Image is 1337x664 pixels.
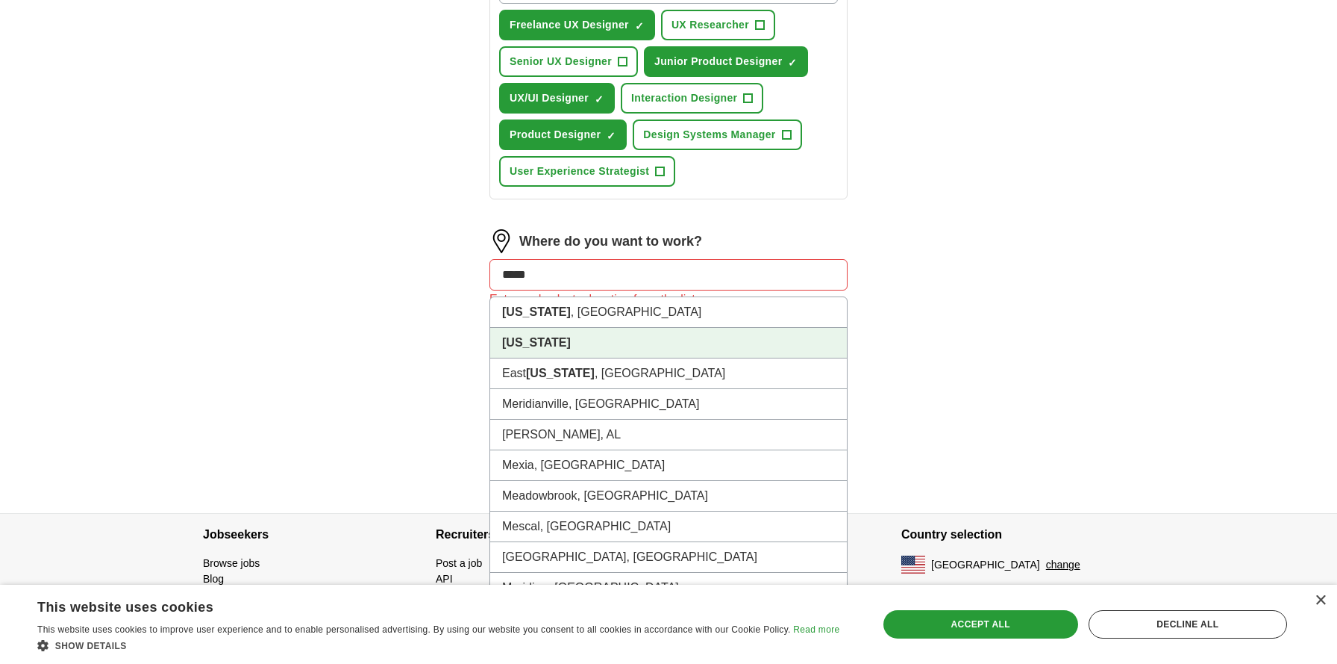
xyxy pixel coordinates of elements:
[490,542,847,573] li: [GEOGRAPHIC_DATA], [GEOGRAPHIC_DATA]
[526,367,595,379] strong: [US_STATE]
[793,624,839,635] a: Read more, opens a new window
[55,641,127,651] span: Show details
[499,83,615,114] button: UX/UI Designer✓
[901,556,925,574] img: US flag
[490,481,847,512] li: Meadowbrook, [GEOGRAPHIC_DATA]
[595,93,604,105] span: ✓
[490,420,847,450] li: [PERSON_NAME], AL
[931,557,1040,573] span: [GEOGRAPHIC_DATA]
[37,594,802,616] div: This website uses cookies
[37,638,839,653] div: Show details
[510,17,629,33] span: Freelance UX Designer
[1046,557,1080,573] button: change
[203,573,224,585] a: Blog
[671,17,749,33] span: UX Researcher
[502,305,571,318] strong: [US_STATE]
[203,557,260,569] a: Browse jobs
[490,573,847,604] li: Meridian, [GEOGRAPHIC_DATA]
[788,57,797,69] span: ✓
[510,90,589,106] span: UX/UI Designer
[901,514,1134,556] h4: Country selection
[490,450,847,481] li: Mexia, [GEOGRAPHIC_DATA]
[644,46,808,77] button: Junior Product Designer✓
[607,130,616,142] span: ✓
[654,54,782,69] span: Junior Product Designer
[519,232,702,252] label: Where do you want to work?
[510,127,601,143] span: Product Designer
[631,90,737,106] span: Interaction Designer
[1089,610,1287,639] div: Decline all
[490,359,847,389] li: East , [GEOGRAPHIC_DATA]
[499,156,675,187] button: User Experience Strategist
[490,297,847,328] li: , [GEOGRAPHIC_DATA]
[489,229,513,253] img: location.png
[1315,595,1326,606] div: Close
[510,54,612,69] span: Senior UX Designer
[510,164,649,179] span: User Experience Strategist
[490,512,847,542] li: Mescal, [GEOGRAPHIC_DATA]
[635,20,644,32] span: ✓
[37,624,791,635] span: This website uses cookies to improve user experience and to enable personalised advertising. By u...
[490,389,847,420] li: Meridianville, [GEOGRAPHIC_DATA]
[502,336,571,349] strong: [US_STATE]
[633,120,801,150] button: Design Systems Manager
[661,10,775,40] button: UX Researcher
[499,10,655,40] button: Freelance UX Designer✓
[499,46,638,77] button: Senior UX Designer
[499,120,627,150] button: Product Designer✓
[643,127,775,143] span: Design Systems Manager
[436,573,453,585] a: API
[883,610,1078,639] div: Accept all
[436,557,482,569] a: Post a job
[621,83,763,114] button: Interaction Designer
[489,291,848,308] div: Enter and select a location from the list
